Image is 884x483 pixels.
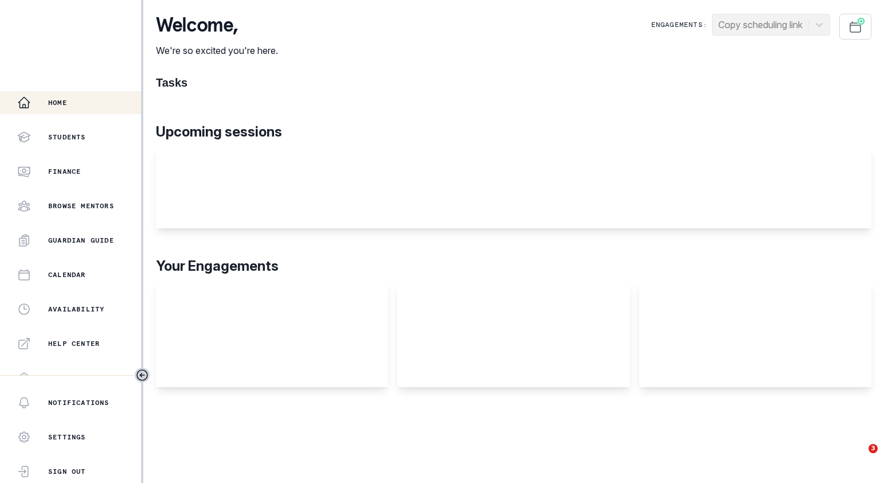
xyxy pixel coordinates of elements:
p: Notifications [48,398,109,407]
p: Home [48,98,67,107]
p: Browse Mentors [48,201,114,211]
p: Availability [48,305,104,314]
p: Finance [48,167,81,176]
span: 3 [869,444,878,453]
p: Curriculum Library [48,373,133,383]
p: Settings [48,433,86,442]
button: Schedule Sessions [839,14,871,40]
p: Upcoming sessions [156,122,871,142]
p: Engagements: [651,20,707,29]
button: Toggle sidebar [135,368,150,383]
p: Help Center [48,339,100,348]
p: Calendar [48,270,86,279]
p: Sign Out [48,467,86,476]
p: Welcome , [156,14,278,37]
p: Guardian Guide [48,236,114,245]
p: Students [48,133,86,142]
p: We're so excited you're here. [156,44,278,57]
iframe: Intercom live chat [845,444,873,472]
p: Your Engagements [156,256,871,276]
h1: Tasks [156,76,871,89]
